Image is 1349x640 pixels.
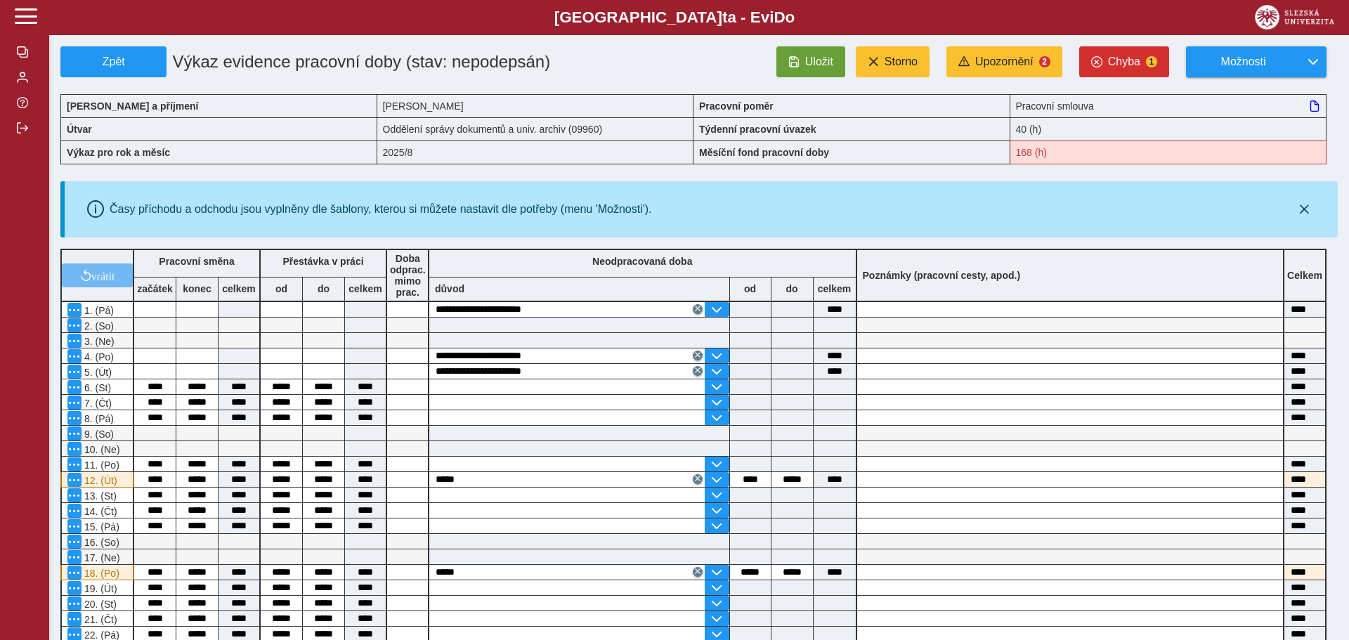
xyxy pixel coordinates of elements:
button: Menu [67,550,82,564]
b: Poznámky (pracovní cesty, apod.) [857,270,1027,281]
b: od [261,283,302,294]
button: Menu [67,473,82,487]
div: Pracovní smlouva [1010,94,1327,117]
button: Menu [67,566,82,580]
button: Menu [67,380,82,394]
button: Menu [67,349,82,363]
button: vrátit [62,263,133,287]
b: Neodpracovaná doba [592,256,692,267]
span: 1 [1146,56,1157,67]
span: 18. (Po) [82,568,119,579]
img: logo_web_su.png [1255,5,1334,30]
b: Celkem [1287,270,1322,281]
button: Menu [67,334,82,348]
span: 10. (Ne) [82,444,120,455]
button: Uložit [776,46,845,77]
button: Menu [67,318,82,332]
span: 17. (Ne) [82,552,120,563]
b: celkem [219,283,259,294]
button: Storno [856,46,930,77]
button: Menu [67,596,82,610]
span: 15. (Pá) [82,521,119,533]
b: konec [176,283,218,294]
button: Menu [67,303,82,317]
div: Časy příchodu a odchodu jsou vyplněny dle šablony, kterou si můžete nastavit dle potřeby (menu 'M... [110,203,652,216]
b: Výkaz pro rok a měsíc [67,147,170,158]
span: 16. (So) [82,537,119,548]
span: Uložit [805,55,833,68]
span: t [722,8,727,26]
span: 19. (Út) [82,583,117,594]
button: Menu [67,365,82,379]
b: celkem [345,283,386,294]
b: začátek [134,283,176,294]
div: Oddělení správy dokumentů a univ. archiv (09960) [377,117,694,141]
span: Možnosti [1198,55,1289,68]
span: 8. (Pá) [82,413,114,424]
b: do [303,283,344,294]
span: o [786,8,795,26]
span: 5. (Út) [82,367,112,378]
button: Chyba1 [1079,46,1169,77]
span: 1. (Pá) [82,305,114,316]
button: Upozornění2 [946,46,1062,77]
div: 40 (h) [1010,117,1327,141]
span: 2. (So) [82,320,114,332]
span: 14. (Čt) [82,506,117,517]
span: 12. (Út) [82,475,117,486]
button: Menu [67,488,82,502]
b: Pracovní směna [159,256,234,267]
span: Storno [885,55,918,68]
span: D [774,8,785,26]
span: Zpět [67,55,160,68]
b: Týdenní pracovní úvazek [699,124,816,135]
b: Přestávka v práci [282,256,363,267]
button: Menu [67,612,82,626]
button: Možnosti [1186,46,1300,77]
span: 7. (Čt) [82,398,112,409]
div: V poznámce chybí účel návštěvy lékaře! [60,565,134,580]
button: Zpět [60,46,167,77]
button: Menu [67,411,82,425]
button: Menu [67,457,82,471]
button: Menu [67,581,82,595]
span: 3. (Ne) [82,336,115,347]
div: V poznámce chybí účel návštěvy lékaře! [60,472,134,488]
button: Menu [67,504,82,518]
span: Chyba [1108,55,1140,68]
span: 2 [1039,56,1050,67]
span: 13. (St) [82,490,117,502]
div: [PERSON_NAME] [377,94,694,117]
b: Pracovní poměr [699,100,774,112]
b: celkem [814,283,856,294]
b: Útvar [67,124,92,135]
span: 9. (So) [82,429,114,440]
span: 11. (Po) [82,459,119,471]
span: 6. (St) [82,382,111,393]
b: [GEOGRAPHIC_DATA] a - Evi [42,8,1307,27]
b: Doba odprac. mimo prac. [390,253,426,298]
button: Menu [67,535,82,549]
button: Menu [67,426,82,440]
b: Měsíční fond pracovní doby [699,147,829,158]
span: Upozornění [975,55,1034,68]
div: 2025/8 [377,141,694,164]
button: Menu [67,442,82,456]
span: 21. (Čt) [82,614,117,625]
span: 20. (St) [82,599,117,610]
div: Fond pracovní doby (168 h) a součet hodin (153:15 h) se neshodují! [1010,141,1327,164]
b: [PERSON_NAME] a příjmení [67,100,198,112]
button: Menu [67,396,82,410]
span: 4. (Po) [82,351,114,363]
b: do [771,283,813,294]
span: vrátit [91,270,115,281]
h1: Výkaz evidence pracovní doby (stav: nepodepsán) [167,46,592,77]
button: Menu [67,519,82,533]
b: od [730,283,771,294]
b: důvod [435,283,464,294]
